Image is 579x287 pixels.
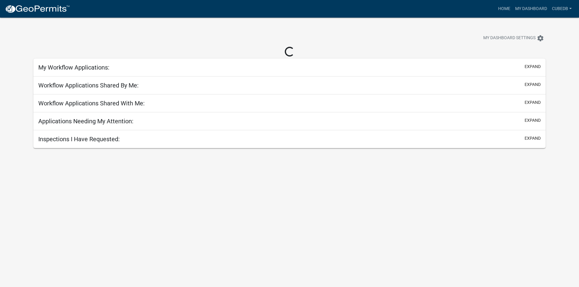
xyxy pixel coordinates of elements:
[38,135,120,143] h5: Inspections I Have Requested:
[550,3,574,15] a: CubedB
[513,3,550,15] a: My Dashboard
[496,3,513,15] a: Home
[38,118,133,125] h5: Applications Needing My Attention:
[525,117,541,124] button: expand
[525,81,541,88] button: expand
[38,82,139,89] h5: Workflow Applications Shared By Me:
[525,135,541,142] button: expand
[478,32,549,44] button: My Dashboard Settingssettings
[525,63,541,70] button: expand
[38,64,109,71] h5: My Workflow Applications:
[525,99,541,106] button: expand
[38,100,145,107] h5: Workflow Applications Shared With Me:
[483,35,536,42] span: My Dashboard Settings
[537,35,544,42] i: settings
